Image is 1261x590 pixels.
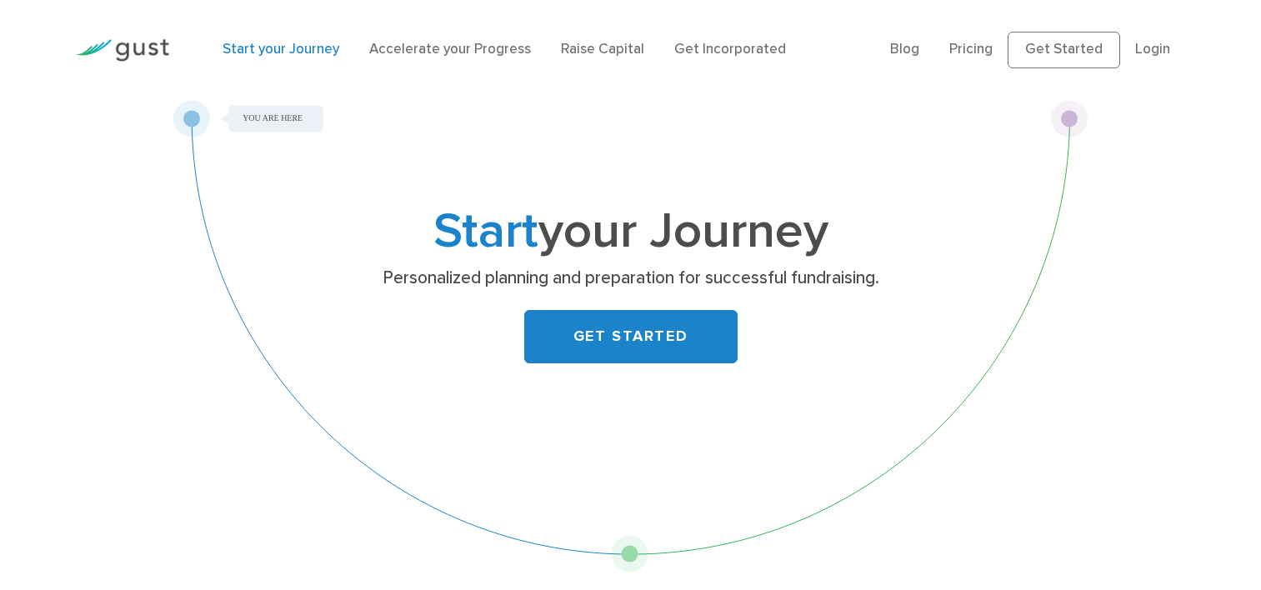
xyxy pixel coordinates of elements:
h1: your Journey [302,209,960,255]
a: Start your Journey [223,41,339,57]
p: Personalized planning and preparation for successful fundraising. [308,267,953,290]
a: Blog [890,41,919,57]
a: Get Incorporated [674,41,786,57]
img: Gust Logo [76,39,169,62]
a: Raise Capital [561,41,644,57]
a: Get Started [1008,32,1120,68]
a: Pricing [949,41,993,57]
a: Login [1135,41,1170,57]
a: Accelerate your Progress [369,41,531,57]
span: Start [433,202,538,261]
a: GET STARTED [524,310,738,363]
